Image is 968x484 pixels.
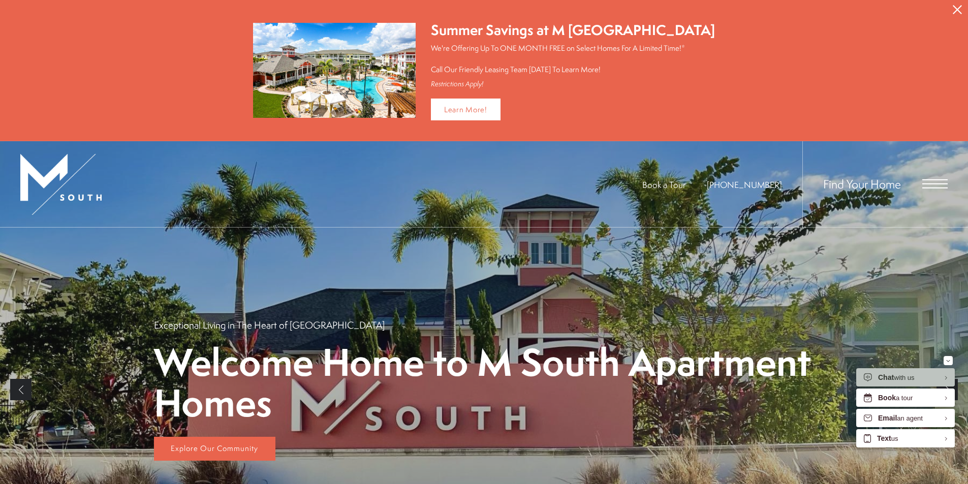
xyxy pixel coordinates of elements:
a: Explore Our Community [154,437,275,461]
span: [PHONE_NUMBER] [707,179,782,190]
a: Call Us at 813-570-8014 [707,179,782,190]
div: Restrictions Apply! [431,80,715,88]
span: Explore Our Community [171,443,258,454]
p: Exceptional Living in The Heart of [GEOGRAPHIC_DATA] [154,318,385,332]
img: Summer Savings at M South Apartments [253,23,416,118]
button: Open Menu [922,179,948,188]
a: Learn More! [431,99,501,120]
p: We're Offering Up To ONE MONTH FREE on Select Homes For A Limited Time!* Call Our Friendly Leasin... [431,43,715,75]
a: Previous [10,379,32,400]
div: Summer Savings at M [GEOGRAPHIC_DATA] [431,20,715,40]
img: MSouth [20,154,102,215]
a: Find Your Home [823,176,901,192]
a: Book a Tour [642,179,685,190]
p: Welcome Home to M South Apartment Homes [154,342,815,422]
